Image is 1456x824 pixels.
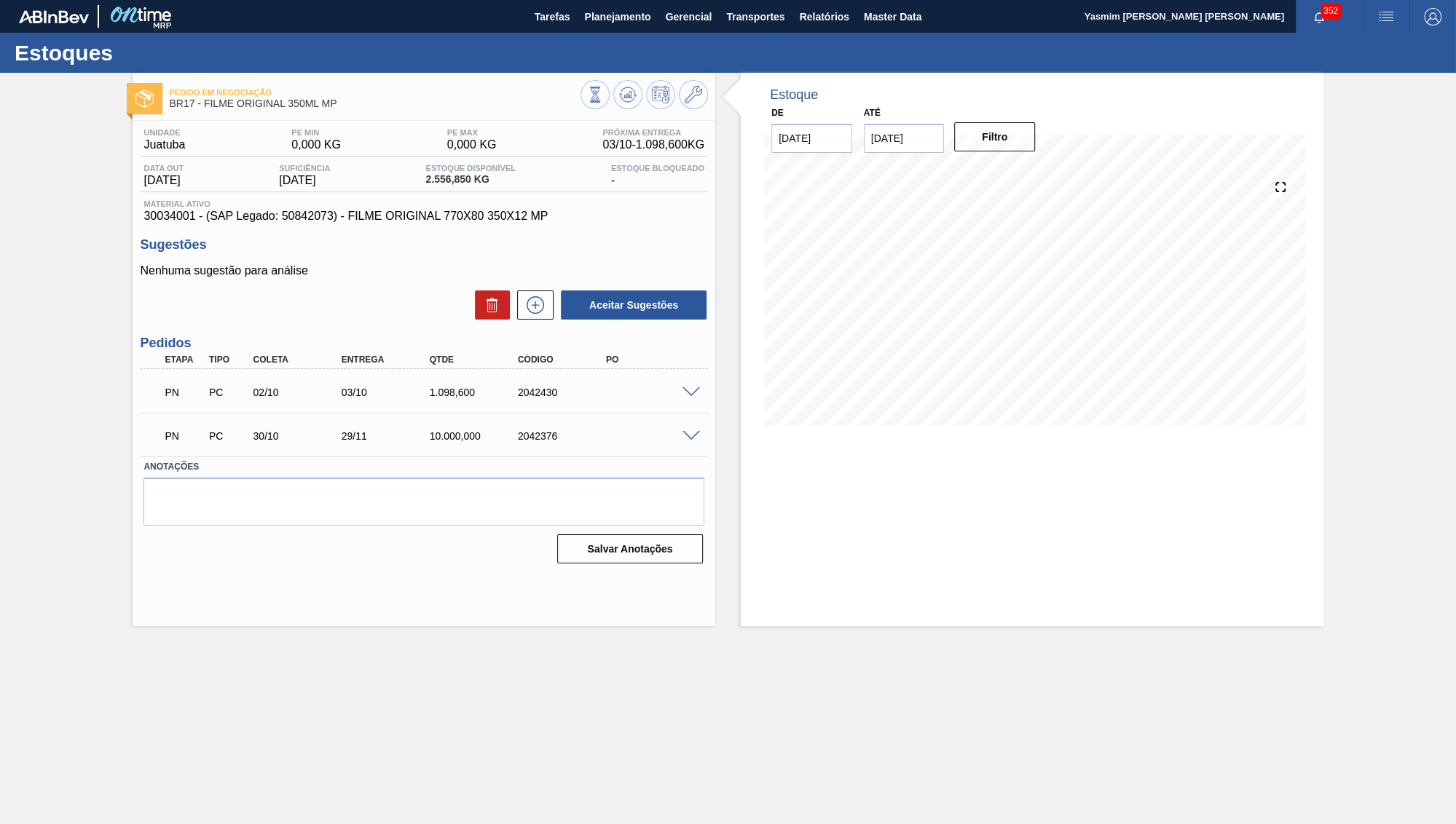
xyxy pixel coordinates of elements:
img: userActions [1377,8,1395,25]
label: Até [864,108,881,118]
span: 0,000 KG [447,138,497,151]
button: Notificações [1296,7,1342,27]
span: Relatórios [799,8,849,25]
div: 03/10/2025 [338,387,437,398]
h3: Pedidos [140,336,708,351]
button: Ir ao Master Data / Geral [679,80,708,109]
span: Planejamento [584,8,650,25]
button: Aceitar Sugestões [561,290,707,320]
button: Visão Geral dos Estoques [581,80,610,109]
span: Próxima Entrega [602,128,704,137]
div: 02/10/2025 [250,387,349,398]
span: [DATE] [143,174,184,187]
input: dd/mm/yyyy [864,124,945,153]
div: Entrega [338,354,437,365]
span: Transportes [726,8,784,25]
div: - [607,164,708,187]
p: Nenhuma sugestão para análise [140,264,708,277]
div: Etapa [161,354,207,365]
span: PE MAX [447,128,497,137]
div: Excluir Sugestões [468,290,510,320]
div: 29/11/2025 [338,430,437,442]
span: BR17 - FILME ORIGINAL 350ML MP [169,98,581,109]
div: 30/10/2025 [250,430,349,442]
p: PN [165,430,203,442]
div: Pedido de Compra [205,430,251,442]
span: Juatuba [143,138,185,151]
div: Aceitar Sugestões [554,289,708,321]
div: PO [602,354,701,365]
div: Estoque [770,87,818,103]
button: Atualizar Gráfico [613,80,642,109]
span: 03/10 - 1.098,600 KG [602,138,704,151]
span: Unidade [143,128,185,137]
div: Pedido em Negociação [161,376,207,408]
div: Nova sugestão [510,290,554,320]
span: Tarefas [535,8,570,25]
div: Código [514,354,613,365]
input: dd/mm/yyyy [771,124,852,153]
h1: Estoques [15,44,273,61]
label: De [771,108,784,118]
div: Tipo [205,354,251,365]
span: PE MIN [291,128,341,137]
span: Estoque Disponível [426,164,516,173]
span: Pedido em Negociação [169,88,581,97]
span: 30034001 - (SAP Legado: 50842073) - FILME ORIGINAL 770X80 350X12 MP [143,210,704,223]
span: Gerencial [666,8,712,25]
button: Programar Estoque [646,80,675,109]
button: Salvar Anotações [557,534,703,563]
span: Data out [143,164,184,173]
div: 2042430 [514,387,613,398]
div: Pedido de Compra [205,387,251,398]
img: TNhmsLtSVTkK8tSr43FrP2fwEKptu5GPRR3wAAAABJRU5ErkJggg== [19,10,89,23]
span: Material ativo [143,199,704,208]
p: PN [165,387,203,398]
span: [DATE] [279,174,330,187]
label: Anotações [143,456,704,478]
img: Ícone [135,90,154,108]
button: Filtro [954,122,1035,151]
div: 10.000,000 [426,430,525,442]
div: 2042376 [514,430,613,442]
span: 352 [1321,3,1341,19]
span: Estoque Bloqueado [611,164,704,173]
span: 0,000 KG [291,138,341,151]
div: Coleta [250,354,349,365]
img: Logout [1424,8,1441,25]
span: 2.556,850 KG [426,174,516,185]
div: 1.098,600 [426,387,525,398]
div: Qtde [426,354,525,365]
h3: Sugestões [140,237,708,253]
span: Suficiência [279,164,330,173]
span: Master Data [864,8,921,25]
div: Pedido em Negociação [161,420,207,452]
